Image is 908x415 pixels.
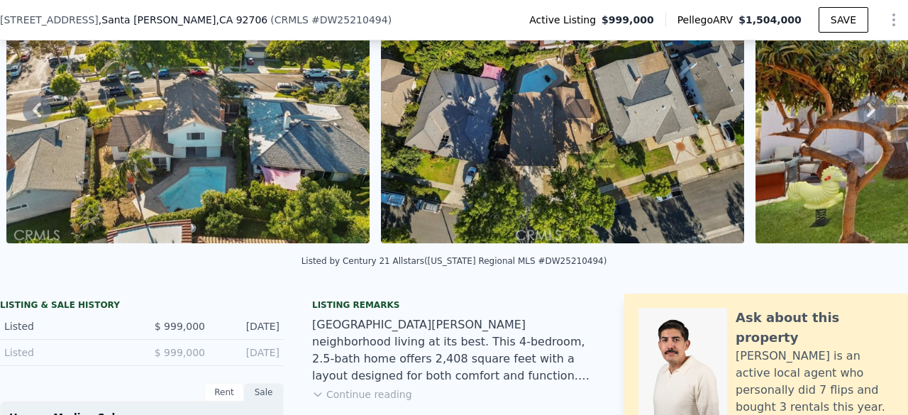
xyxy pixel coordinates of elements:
div: Listed by Century 21 Allstars ([US_STATE] Regional MLS #DW25210494) [301,256,607,266]
span: Active Listing [529,13,602,27]
span: Pellego ARV [677,13,739,27]
div: [DATE] [216,345,279,360]
span: , CA 92706 [216,14,267,26]
span: $ 999,000 [155,347,205,358]
button: SAVE [819,7,868,33]
span: $ 999,000 [155,321,205,332]
span: # DW25210494 [311,14,388,26]
button: Continue reading [312,387,412,402]
div: ( ) [270,13,392,27]
div: Listing remarks [312,299,596,311]
span: $999,000 [602,13,654,27]
button: Show Options [880,6,908,34]
div: [DATE] [216,319,279,333]
div: [GEOGRAPHIC_DATA][PERSON_NAME] neighborhood living at its best. This 4-bedroom, 2.5-bath home off... [312,316,596,384]
div: Ask about this property [736,308,894,348]
div: Sale [244,383,284,402]
span: $1,504,000 [738,14,802,26]
div: Rent [204,383,244,402]
span: CRMLS [275,14,309,26]
div: Listed [4,319,131,333]
div: Listed [4,345,131,360]
span: , Santa [PERSON_NAME] [99,13,267,27]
